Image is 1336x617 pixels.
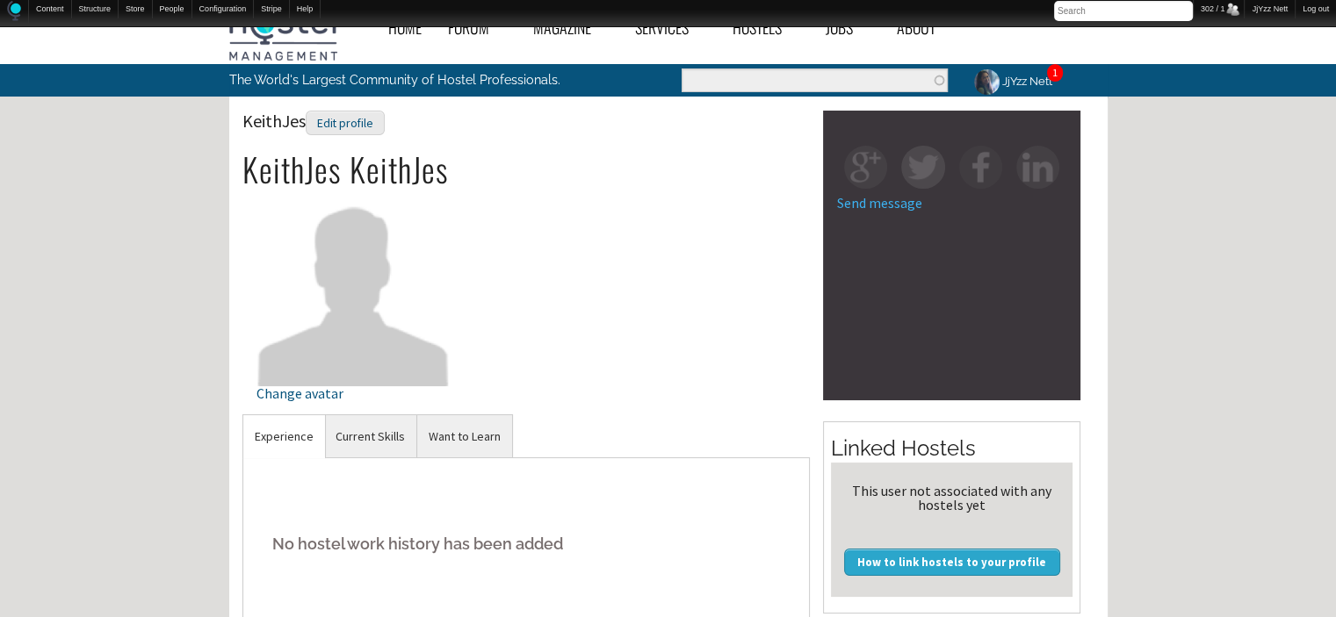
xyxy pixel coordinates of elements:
[901,146,944,189] img: tw-square.png
[229,8,337,61] img: Hostel Management Home
[243,415,325,458] a: Experience
[256,517,797,570] h5: No hostel work history has been added
[959,146,1002,189] img: fb-square.png
[884,8,966,47] a: About
[229,64,596,96] p: The World's Largest Community of Hostel Professionals.
[242,110,385,132] span: KeithJes
[375,8,435,47] a: Home
[256,386,451,400] div: Change avatar
[242,151,811,188] h2: KeithJes KeithJes
[961,64,1063,98] a: JjYzz Nett
[306,110,385,132] a: Edit profile
[306,111,385,136] div: Edit profile
[256,191,451,385] img: KeithJes's picture
[324,415,416,458] a: Current Skills
[1052,66,1058,79] a: 1
[812,8,884,47] a: Jobs
[971,67,1002,97] img: JjYzz Nett's picture
[417,415,512,458] a: Want to Learn
[831,434,1072,463] h2: Linked Hostels
[1016,146,1059,189] img: in-square.png
[719,8,812,47] a: Hostels
[844,549,1060,575] a: How to link hostels to your profile
[682,68,948,92] input: Enter the terms you wish to search for.
[1054,1,1193,21] input: Search
[435,8,520,47] a: Forum
[837,194,922,212] a: Send message
[520,8,622,47] a: Magazine
[7,1,21,21] img: Home
[838,484,1065,512] div: This user not associated with any hostels yet
[622,8,719,47] a: Services
[844,146,887,189] img: gp-square.png
[256,278,451,400] a: Change avatar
